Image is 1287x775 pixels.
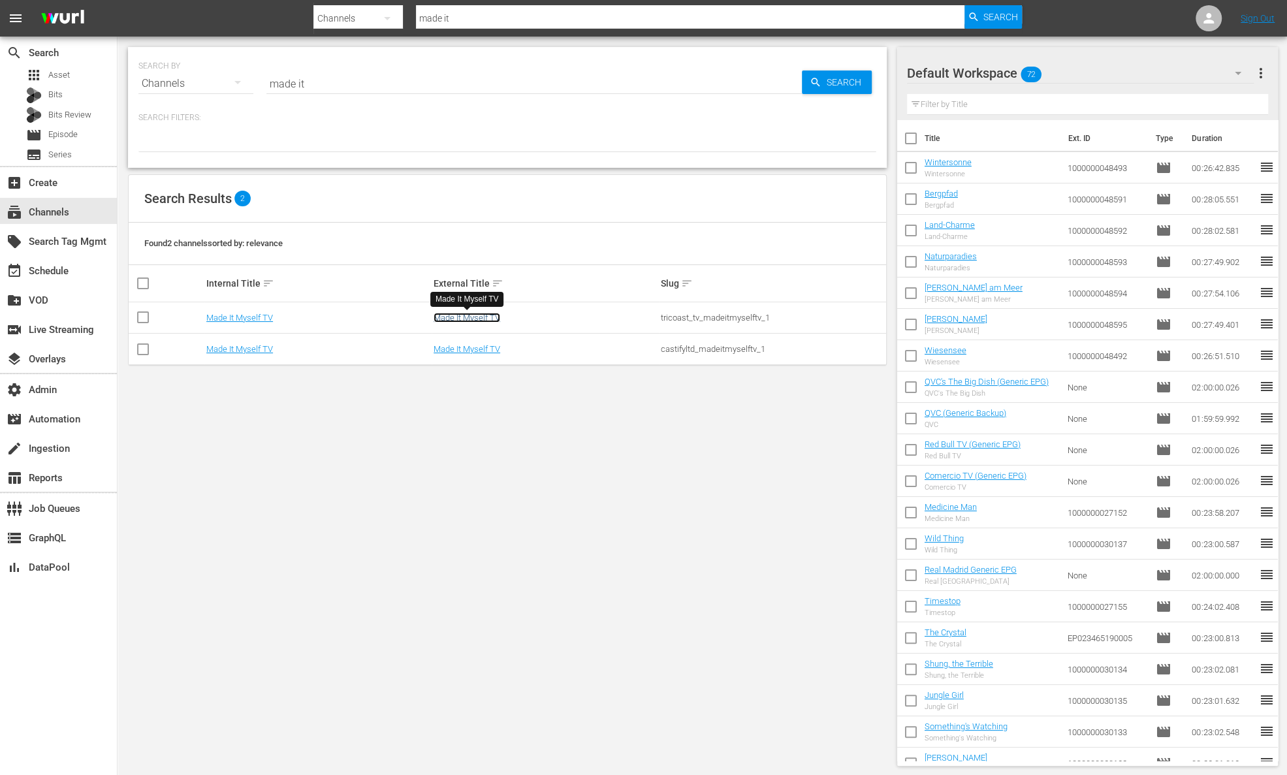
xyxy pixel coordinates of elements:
[7,322,22,338] span: Live Streaming
[1258,347,1274,363] span: reorder
[925,157,972,167] a: Wintersonne
[1156,630,1171,646] span: Episode
[925,471,1026,481] a: Comercio TV (Generic EPG)
[1252,57,1268,89] button: more_vert
[1062,309,1151,340] td: 1000000048595
[1186,560,1258,591] td: 02:00:00.000
[1258,222,1274,238] span: reorder
[206,344,273,354] a: Made It Myself TV
[1156,567,1171,583] span: Episode
[925,483,1026,492] div: Comercio TV
[1156,317,1171,332] span: Episode
[1258,629,1274,645] span: reorder
[48,69,70,82] span: Asset
[1062,685,1151,716] td: 1000000030135
[1186,277,1258,309] td: 00:27:54.106
[48,88,63,101] span: Bits
[1186,246,1258,277] td: 00:27:49.902
[48,128,78,141] span: Episode
[7,411,22,427] span: Automation
[1258,535,1274,551] span: reorder
[1186,309,1258,340] td: 00:27:49.401
[1156,661,1171,677] span: Episode
[1186,403,1258,434] td: 01:59:59.992
[1156,599,1171,614] span: Episode
[925,753,987,763] a: [PERSON_NAME]
[964,5,1022,29] button: Search
[925,452,1021,460] div: Red Bull TV
[1062,560,1151,591] td: None
[925,389,1049,398] div: QVC's The Big Dish
[1186,183,1258,215] td: 00:28:05.551
[1258,191,1274,206] span: reorder
[925,264,977,272] div: Naturparadies
[1062,591,1151,622] td: 1000000027155
[1156,191,1171,207] span: Episode
[1186,685,1258,716] td: 00:23:01.632
[1156,536,1171,552] span: Episode
[1156,160,1171,176] span: Episode
[138,112,876,123] p: Search Filters:
[492,277,503,289] span: sort
[434,313,500,323] a: Made It Myself TV
[802,71,872,94] button: Search
[1258,567,1274,582] span: reorder
[1258,504,1274,520] span: reorder
[26,147,42,163] span: Series
[1258,441,1274,457] span: reorder
[436,294,498,305] div: Made It Myself TV
[1062,372,1151,403] td: None
[1062,434,1151,466] td: None
[7,293,22,308] span: VOD
[206,276,430,291] div: Internal Title
[1186,372,1258,403] td: 02:00:00.026
[925,609,961,617] div: Timestop
[26,67,42,83] span: Asset
[26,127,42,143] span: Episode
[1258,723,1274,739] span: reorder
[925,326,987,335] div: [PERSON_NAME]
[925,345,966,355] a: Wiesensee
[1186,654,1258,685] td: 00:23:02.081
[7,501,22,516] span: Job Queues
[1156,411,1171,426] span: Episode
[1258,473,1274,488] span: reorder
[681,277,693,289] span: sort
[1062,528,1151,560] td: 1000000030137
[1062,152,1151,183] td: 1000000048493
[1258,379,1274,394] span: reorder
[1062,215,1151,246] td: 1000000048592
[1062,246,1151,277] td: 1000000048593
[925,533,964,543] a: Wild Thing
[7,234,22,249] span: Search Tag Mgmt
[1258,253,1274,269] span: reorder
[925,232,975,241] div: Land-Charme
[821,71,872,94] span: Search
[1258,410,1274,426] span: reorder
[925,546,964,554] div: Wild Thing
[1062,622,1151,654] td: EP023465190005
[144,191,232,206] span: Search Results
[925,721,1008,731] a: Something's Watching
[925,577,1017,586] div: Real [GEOGRAPHIC_DATA]
[1156,755,1171,771] span: Episode
[1186,466,1258,497] td: 02:00:00.026
[262,277,274,289] span: sort
[925,502,977,512] a: Medicine Man
[925,659,993,669] a: Shung, the Terrible
[1186,622,1258,654] td: 00:23:00.813
[925,189,958,198] a: Bergpfad
[144,238,283,248] span: Found 2 channels sorted by: relevance
[48,108,91,121] span: Bits Review
[1186,434,1258,466] td: 02:00:00.026
[7,45,22,61] span: Search
[925,283,1023,293] a: [PERSON_NAME] am Meer
[206,313,273,323] a: Made It Myself TV
[925,565,1017,575] a: Real Madrid Generic EPG
[7,560,22,575] span: DataPool
[925,439,1021,449] a: Red Bull TV (Generic EPG)
[1186,215,1258,246] td: 00:28:02.581
[1258,755,1274,770] span: reorder
[1258,661,1274,676] span: reorder
[1156,254,1171,270] span: Episode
